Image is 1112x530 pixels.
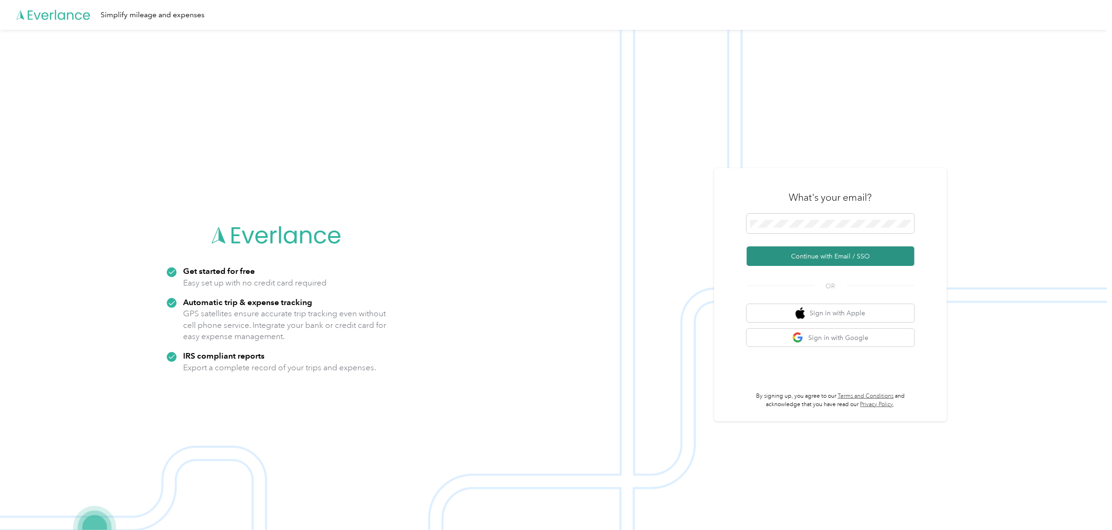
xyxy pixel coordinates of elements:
[747,329,914,347] button: google logoSign in with Google
[183,362,376,374] p: Export a complete record of your trips and expenses.
[101,9,205,21] div: Simplify mileage and expenses
[183,266,255,276] strong: Get started for free
[183,351,265,360] strong: IRS compliant reports
[838,393,894,400] a: Terms and Conditions
[747,246,914,266] button: Continue with Email / SSO
[183,277,327,289] p: Easy set up with no credit card required
[860,401,894,408] a: Privacy Policy
[183,297,312,307] strong: Automatic trip & expense tracking
[789,191,872,204] h3: What's your email?
[796,307,805,319] img: apple logo
[183,308,387,342] p: GPS satellites ensure accurate trip tracking even without cell phone service. Integrate your bank...
[792,332,804,344] img: google logo
[814,281,847,291] span: OR
[747,392,914,408] p: By signing up, you agree to our and acknowledge that you have read our .
[747,304,914,322] button: apple logoSign in with Apple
